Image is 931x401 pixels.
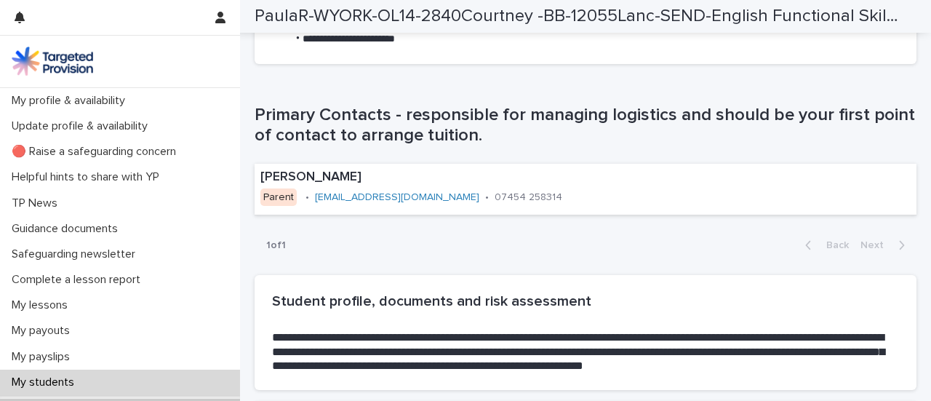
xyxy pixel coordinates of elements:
p: My payouts [6,324,81,338]
p: Complete a lesson report [6,273,152,287]
p: My lessons [6,298,79,312]
a: [PERSON_NAME]Parent•[EMAIL_ADDRESS][DOMAIN_NAME]•07454 258314 [255,164,916,215]
p: My payslips [6,350,81,364]
p: Guidance documents [6,222,129,236]
p: Safeguarding newsletter [6,247,147,261]
a: [EMAIL_ADDRESS][DOMAIN_NAME] [315,192,479,202]
h2: PaulaR-WYORK-OL14-2840Courtney -BB-12055Lanc-SEND-English Functional Skills Maths Functional Skil... [255,6,900,27]
p: 1 of 1 [255,228,297,263]
span: Next [860,240,892,250]
p: 🔴 Raise a safeguarding concern [6,145,188,159]
p: Update profile & availability [6,119,159,133]
p: [PERSON_NAME] [260,170,663,186]
img: M5nRWzHhSzIhMunXDL62 [12,47,93,76]
a: 07454 258314 [495,192,562,202]
h1: Primary Contacts - responsible for managing logistics and should be your first point of contact t... [255,105,916,147]
p: My students [6,376,86,389]
button: Next [855,239,916,252]
span: Back [818,240,849,250]
p: My profile & availability [6,94,137,108]
div: Parent [260,188,297,207]
p: • [485,191,489,204]
p: • [305,191,309,204]
p: Helpful hints to share with YP [6,170,171,184]
p: TP News [6,196,69,210]
button: Back [794,239,855,252]
h2: Student profile, documents and risk assessment [272,293,899,310]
